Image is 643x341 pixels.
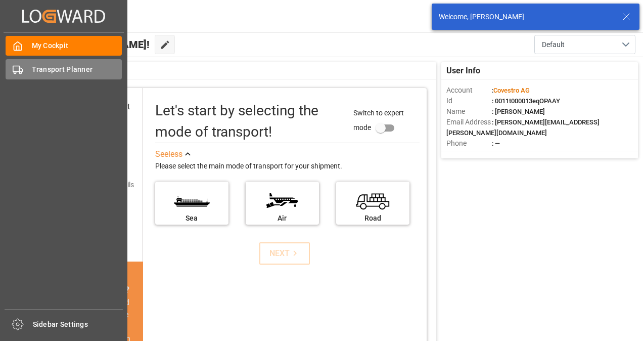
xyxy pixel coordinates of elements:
[269,247,300,260] div: NEXT
[6,59,122,79] a: Transport Planner
[446,138,492,149] span: Phone
[155,160,420,173] div: Please select the main mode of transport for your shipment.
[32,40,122,51] span: My Cockpit
[32,64,122,75] span: Transport Planner
[534,35,635,54] button: open menu
[6,36,122,56] a: My Cockpit
[492,150,517,158] span: : Shipper
[446,149,492,159] span: Account Type
[155,148,182,160] div: See less
[259,242,310,265] button: NEXT
[446,118,600,137] span: : [PERSON_NAME][EMAIL_ADDRESS][PERSON_NAME][DOMAIN_NAME]
[71,180,134,190] div: Add shipping details
[492,108,545,115] span: : [PERSON_NAME]
[542,39,565,50] span: Default
[251,213,314,224] div: Air
[439,12,613,22] div: Welcome, [PERSON_NAME]
[492,97,560,105] span: : 0011t000013eqOPAAY
[492,87,530,94] span: :
[493,87,530,94] span: Covestro AG
[341,213,404,224] div: Road
[492,140,500,147] span: : —
[446,117,492,127] span: Email Address
[353,109,404,132] span: Switch to expert mode
[155,100,344,143] div: Let's start by selecting the mode of transport!
[33,319,123,330] span: Sidebar Settings
[160,213,223,224] div: Sea
[446,96,492,106] span: Id
[446,85,492,96] span: Account
[446,106,492,117] span: Name
[446,65,480,77] span: User Info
